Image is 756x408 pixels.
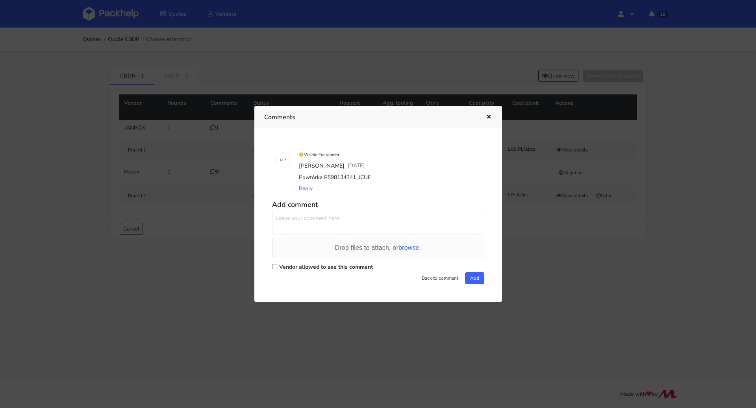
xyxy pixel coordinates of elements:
[335,244,421,251] span: Drop files to attach, or
[346,160,366,172] div: [DATE]
[297,160,346,172] div: [PERSON_NAME]
[280,155,283,165] span: M
[417,272,463,284] button: Back to comment
[272,200,484,209] h5: Add comment
[283,155,286,165] span: P
[299,152,340,158] small: Visible For vendor
[279,263,373,271] label: Vendor allowed to see this comment
[264,112,474,123] h3: Comments
[299,185,313,192] span: Reply
[297,172,481,183] div: Powtórka R598134341_JCUF
[398,244,421,251] span: browse.
[465,272,484,284] button: Add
